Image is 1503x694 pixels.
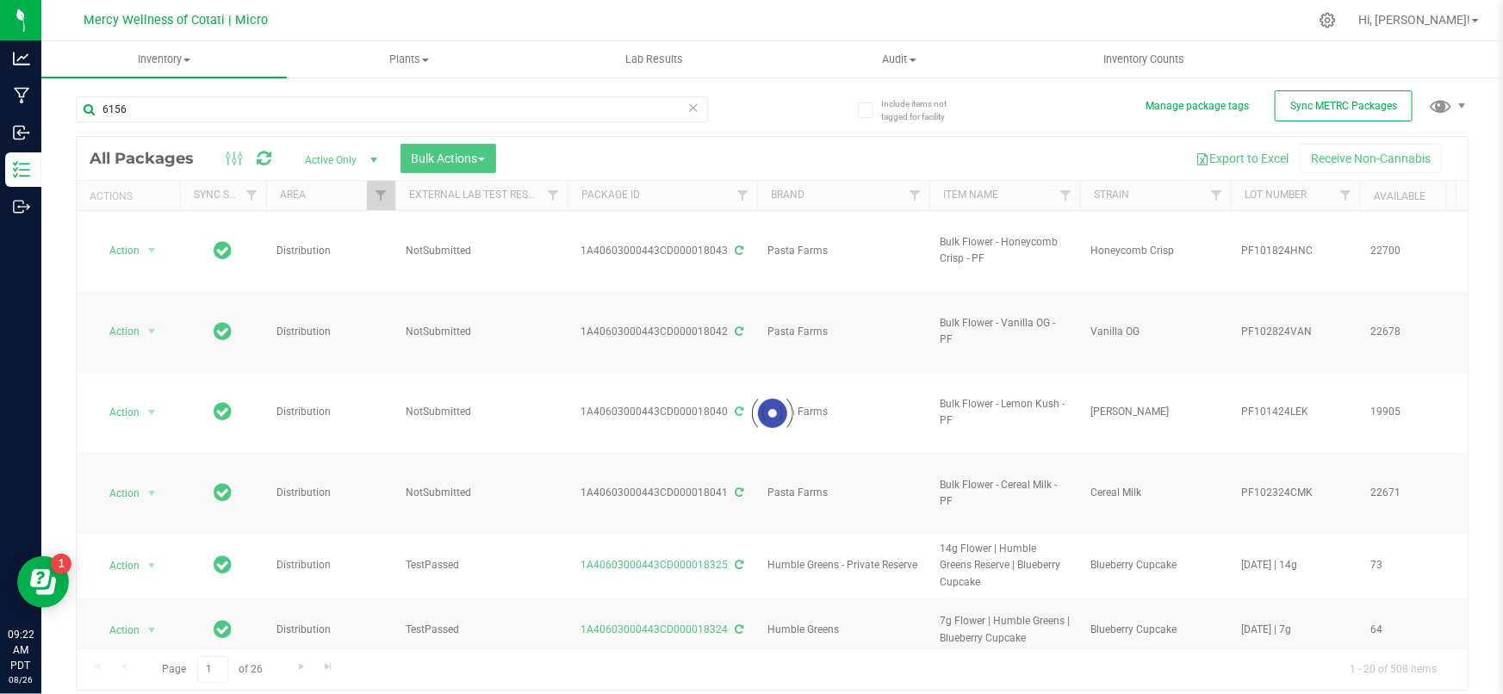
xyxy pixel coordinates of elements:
iframe: Resource center unread badge [51,554,71,574]
div: Manage settings [1317,12,1338,28]
a: Plants [287,41,532,77]
inline-svg: Manufacturing [13,87,30,104]
inline-svg: Inventory [13,161,30,178]
inline-svg: Analytics [13,50,30,67]
iframe: Resource center [17,556,69,608]
span: Mercy Wellness of Cotati | Micro [84,13,268,28]
span: Hi, [PERSON_NAME]! [1358,13,1470,27]
span: Inventory Counts [1081,52,1208,67]
inline-svg: Outbound [13,198,30,215]
inline-svg: Inbound [13,124,30,141]
span: Lab Results [602,52,706,67]
span: Clear [687,96,699,119]
button: Manage package tags [1146,99,1249,114]
p: 08/26 [8,673,34,686]
a: Inventory [41,41,287,77]
input: Search Package ID, Item Name, SKU, Lot or Part Number... [76,96,708,122]
span: Sync METRC Packages [1290,100,1397,112]
a: Inventory Counts [1022,41,1267,77]
button: Sync METRC Packages [1275,90,1413,121]
span: Inventory [41,52,287,67]
p: 09:22 AM PDT [8,627,34,673]
span: Audit [778,52,1022,67]
span: Plants [288,52,531,67]
span: Include items not tagged for facility [881,97,967,123]
a: Lab Results [531,41,777,77]
a: Audit [777,41,1022,77]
